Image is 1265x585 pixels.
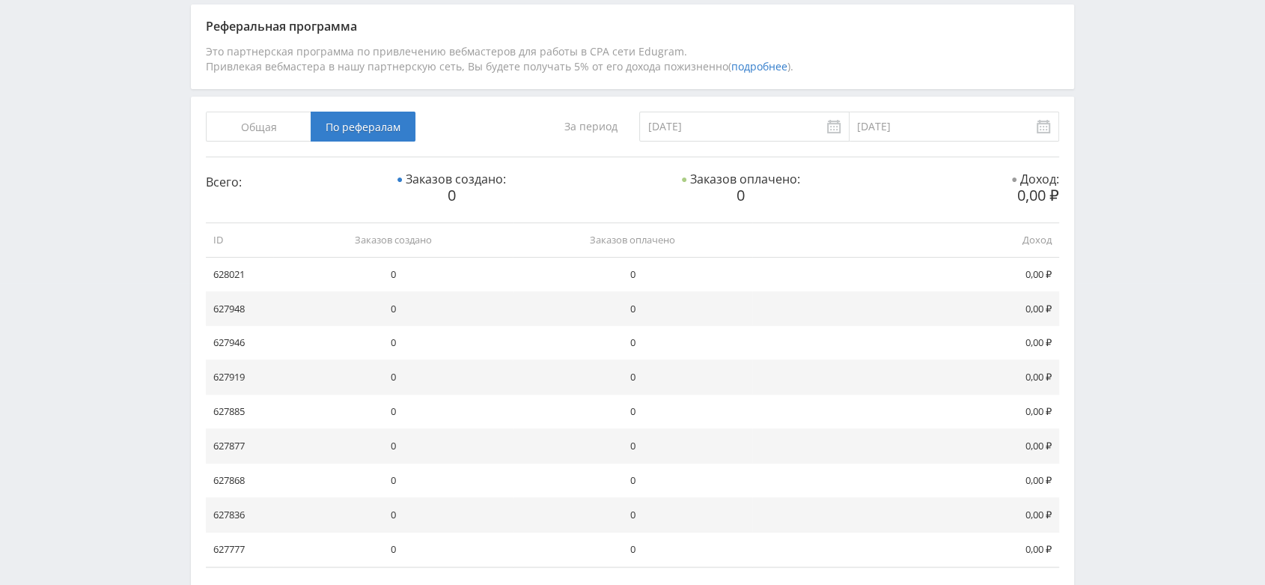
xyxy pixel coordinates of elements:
td: 0,00 ₽ [752,258,1059,292]
td: 0,00 ₽ [752,326,1059,360]
div: Это партнерская программа по привлечению вебмастеров для работы в CPA сети Edugram. Привлекая веб... [206,44,1059,74]
a: подробнее [731,59,787,73]
td: 0,00 ₽ [752,429,1059,464]
td: 0 [273,292,513,327]
td: 0 [513,429,752,464]
td: 0 [513,360,752,395]
div: За период [495,112,625,142]
div: Реферальная программа [206,19,1059,33]
td: 627948 [206,292,273,327]
div: 0 [639,187,841,204]
td: 627836 [206,498,273,533]
td: 0 [513,326,752,360]
td: 0 [273,533,513,567]
td: 0,00 ₽ [752,464,1059,498]
th: Заказов оплачено [513,222,752,258]
td: 627777 [206,533,273,567]
td: 0,00 ₽ [752,498,1059,533]
span: Доход: [1012,171,1059,187]
td: 0 [513,498,752,533]
div: 0 [350,187,552,204]
td: 0 [513,258,752,292]
td: 627868 [206,464,273,498]
td: 0 [273,464,513,498]
td: 627885 [206,395,273,429]
span: Общая [206,112,311,142]
td: 0 [273,395,513,429]
td: 0 [513,395,752,429]
td: 0 [273,326,513,360]
td: 0 [273,429,513,464]
span: Заказов создано: [397,171,506,187]
td: 0 [273,498,513,533]
td: 0 [513,292,752,327]
td: 0,00 ₽ [752,395,1059,429]
span: По рефералам [311,112,415,142]
td: 0,00 ₽ [752,533,1059,567]
td: 627919 [206,360,273,395]
div: 0,00 ₽ [929,187,1059,204]
td: 627946 [206,326,273,360]
td: 0,00 ₽ [752,292,1059,327]
td: 0 [513,533,752,567]
th: Заказов создано [273,222,513,258]
td: 0 [273,258,513,292]
td: 0 [513,464,752,498]
td: 627877 [206,429,273,464]
span: Заказов оплачено: [682,171,800,187]
td: 628021 [206,258,273,292]
div: Всего: [206,172,336,190]
td: 0,00 ₽ [752,360,1059,395]
td: 0 [273,360,513,395]
span: ( ). [728,59,793,73]
th: Доход [752,222,1059,258]
th: ID [206,222,273,258]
